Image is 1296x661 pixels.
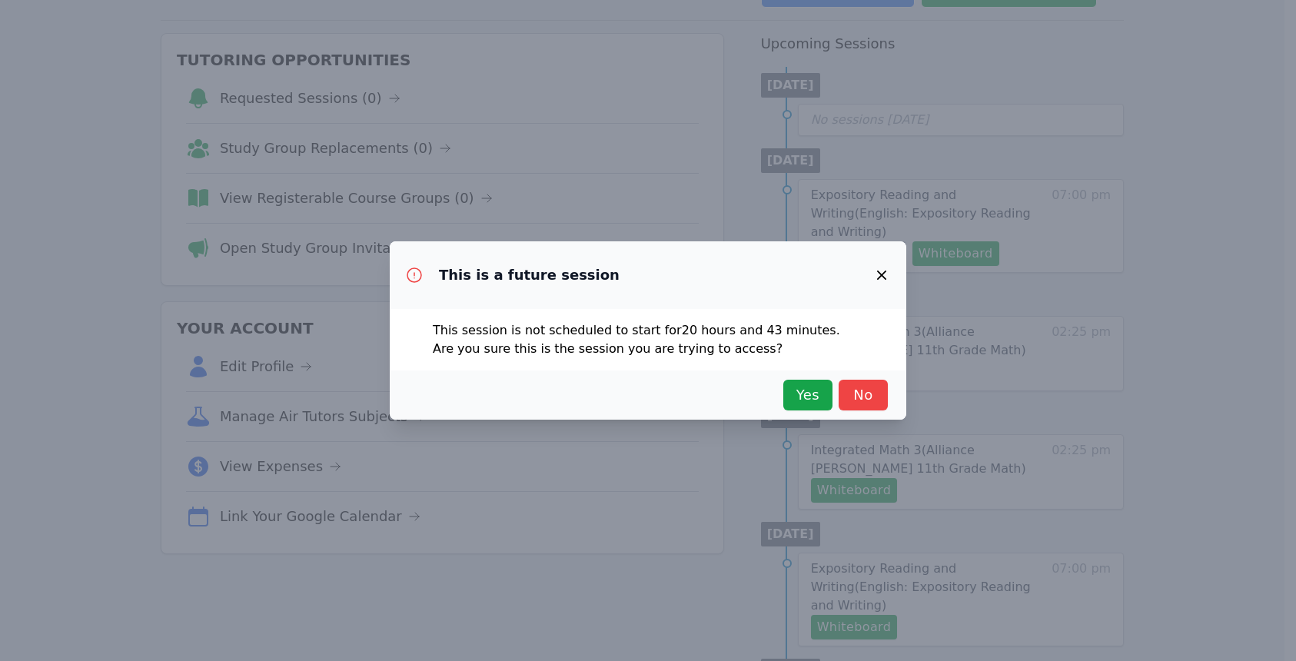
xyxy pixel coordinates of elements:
[439,266,620,284] h3: This is a future session
[433,321,863,358] p: This session is not scheduled to start for 20 hours and 43 minutes . Are you sure this is the ses...
[846,384,880,406] span: No
[783,380,832,410] button: Yes
[791,384,825,406] span: Yes
[839,380,888,410] button: No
